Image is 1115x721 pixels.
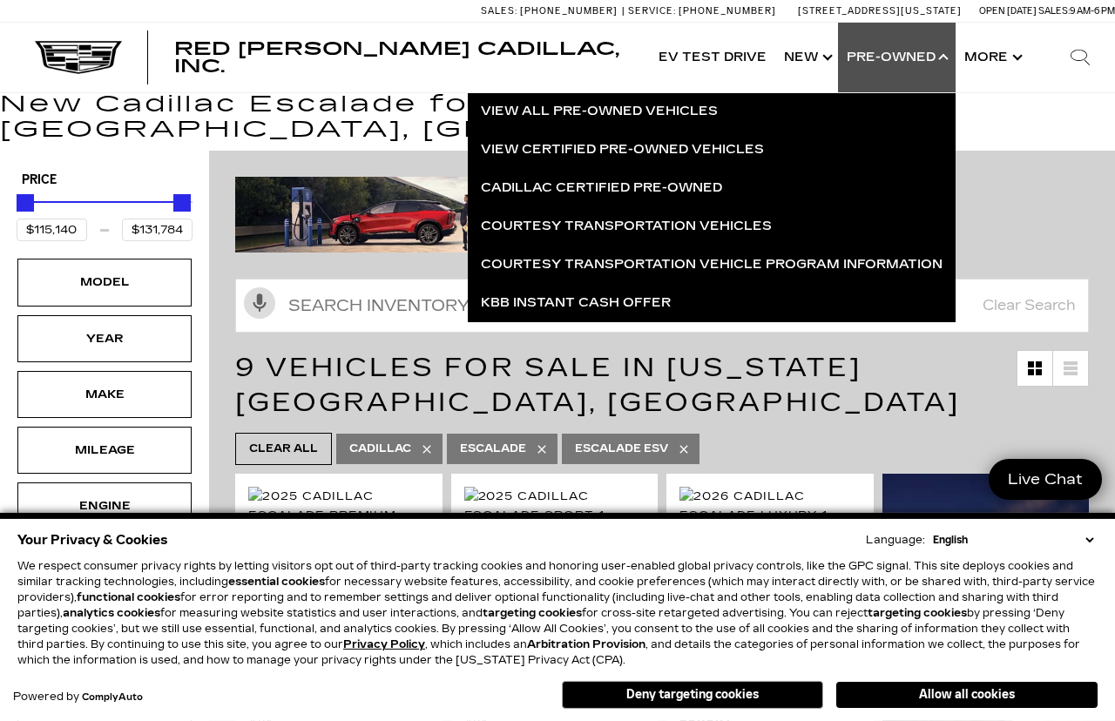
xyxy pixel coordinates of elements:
[468,92,956,131] a: View All Pre-Owned Vehicles
[468,246,956,284] a: Courtesy Transportation Vehicle Program Information
[17,315,192,362] div: YearYear
[122,219,193,241] input: Maximum
[17,219,87,241] input: Minimum
[460,438,526,460] span: Escalade
[527,638,645,650] strong: Arbitration Provision
[775,23,838,92] a: New
[82,692,143,703] a: ComplyAuto
[562,681,823,709] button: Deny targeting cookies
[174,40,632,75] a: Red [PERSON_NAME] Cadillac, Inc.
[244,287,275,319] svg: Click to toggle on voice search
[468,207,956,246] a: Courtesy Transportation Vehicles
[468,131,956,169] a: View Certified Pre-Owned Vehicles
[174,38,619,77] span: Red [PERSON_NAME] Cadillac, Inc.
[235,177,943,253] img: ev-blog-post-banners4
[464,487,645,525] img: 2025 Cadillac Escalade Sport 1
[464,487,645,525] div: 1 / 2
[979,5,1037,17] span: Open [DATE]
[622,6,780,16] a: Service: [PHONE_NUMBER]
[61,273,148,292] div: Model
[679,5,776,17] span: [PHONE_NUMBER]
[929,532,1098,548] select: Language Select
[17,528,168,552] span: Your Privacy & Cookies
[17,558,1098,668] p: We respect consumer privacy rights by letting visitors opt out of third-party tracking cookies an...
[61,496,148,515] div: Engine
[17,194,34,212] div: Minimum Price
[235,279,1089,333] input: Search Inventory
[13,691,143,703] div: Powered by
[866,535,925,545] div: Language:
[17,371,192,418] div: MakeMake
[349,438,411,460] span: Cadillac
[836,682,1098,708] button: Allow all cookies
[248,487,429,544] div: 1 / 2
[77,591,180,603] strong: functional cookies
[628,5,676,17] span: Service:
[956,23,1028,92] button: More
[17,188,193,241] div: Price
[17,427,192,474] div: MileageMileage
[575,438,668,460] span: Escalade ESV
[343,638,425,650] a: Privacy Policy
[481,6,622,16] a: Sales: [PHONE_NUMBER]
[520,5,618,17] span: [PHONE_NUMBER]
[17,259,192,306] div: ModelModel
[999,469,1091,489] span: Live Chat
[468,284,956,322] a: KBB Instant Cash Offer
[838,23,956,92] a: Pre-Owned
[63,607,160,619] strong: analytics cookies
[468,169,956,207] a: Cadillac Certified Pre-Owned
[679,487,861,525] img: 2026 Cadillac Escalade Luxury 1
[173,194,191,212] div: Maximum Price
[61,329,148,348] div: Year
[483,607,582,619] strong: targeting cookies
[248,487,429,544] img: 2025 Cadillac Escalade Premium Luxury 1
[1070,5,1115,17] span: 9 AM-6 PM
[35,41,122,74] img: Cadillac Dark Logo with Cadillac White Text
[650,23,775,92] a: EV Test Drive
[1038,5,1070,17] span: Sales:
[249,438,318,460] span: Clear All
[235,352,960,418] span: 9 Vehicles for Sale in [US_STATE][GEOGRAPHIC_DATA], [GEOGRAPHIC_DATA]
[61,441,148,460] div: Mileage
[22,172,187,188] h5: Price
[481,5,517,17] span: Sales:
[989,459,1102,500] a: Live Chat
[679,487,861,525] div: 1 / 2
[17,482,192,529] div: EngineEngine
[228,576,325,588] strong: essential cookies
[868,607,967,619] strong: targeting cookies
[61,385,148,404] div: Make
[798,5,962,17] a: [STREET_ADDRESS][US_STATE]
